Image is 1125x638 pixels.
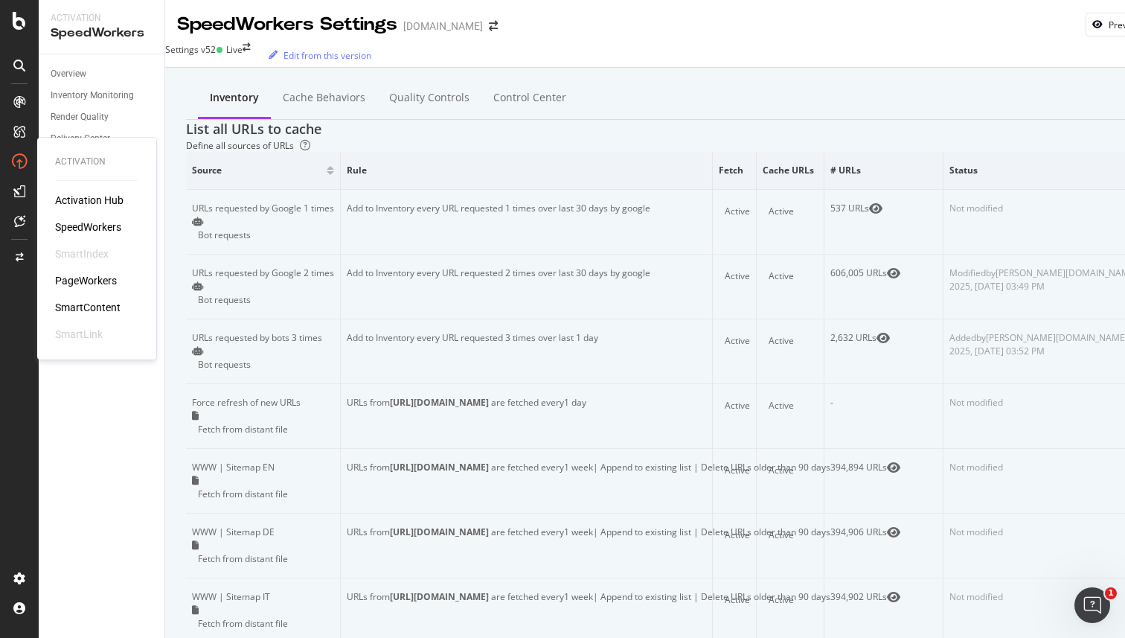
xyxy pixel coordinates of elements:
[403,19,483,34] div: [DOMAIN_NAME]
[51,25,153,42] div: SpeedWorkers
[769,464,794,477] div: Active
[198,293,334,307] div: Bot requests
[347,590,706,604] div: URLs from are fetched every 1 week | Append to existing list | Delete URLs older than 90 days
[51,109,154,125] a: Render Quality
[489,21,498,31] div: arrow-right-arrow-left
[769,399,794,412] div: Active
[887,462,900,473] div: eye
[887,591,900,603] div: eye
[824,384,943,449] td: -
[725,464,750,477] div: Active
[390,526,489,538] b: [URL][DOMAIN_NAME]
[186,139,310,152] div: Define all sources of URLs
[869,202,882,214] div: eye
[769,529,794,542] div: Active
[165,43,216,56] div: Settings v52
[198,229,334,242] div: Bot requests
[177,12,397,37] div: SpeedWorkers Settings
[283,90,365,105] div: Cache behaviors
[830,267,937,280] div: 606,005 URLs
[226,43,243,56] div: Live
[263,43,371,67] button: Edit from this version
[55,327,103,342] div: SmartLink
[1105,587,1117,599] span: 1
[830,461,937,474] div: 394,894 URLs
[192,396,334,409] div: Force refresh of new URLs
[769,269,794,283] div: Active
[389,90,469,105] div: Quality Controls
[51,131,154,147] a: Delivery Center
[347,461,706,474] div: URLs from are fetched every 1 week | Append to existing list | Delete URLs older than 90 days
[719,164,746,177] span: Fetch
[51,12,153,25] div: Activation
[192,202,334,215] div: URLs requested by Google 1 times
[51,66,154,82] a: Overview
[830,590,937,604] div: 394,902 URLs
[887,267,900,279] div: eye
[347,396,706,409] div: URLs from are fetched every 1 day
[390,461,489,473] b: [URL][DOMAIN_NAME]
[830,526,937,539] div: 394,906 URLs
[876,332,890,344] div: eye
[192,590,334,604] div: WWW | Sitemap IT
[51,88,134,103] div: Inventory Monitoring
[243,43,251,56] div: arrow-right-arrow-left
[55,156,138,168] div: Activation
[725,399,750,412] div: Active
[210,90,259,105] div: Inventory
[763,164,814,177] span: Cache URLs
[55,246,109,261] div: SmartIndex
[1074,587,1110,623] iframe: Intercom live chat
[51,66,86,82] div: Overview
[341,190,713,255] td: Add to Inventory every URL requested 1 times over last 30 days by google
[830,164,933,177] span: # URLs
[769,593,794,607] div: Active
[192,526,334,539] div: WWW | Sitemap DE
[725,205,750,218] div: Active
[198,358,334,371] div: Bot requests
[192,331,334,345] div: URLs requested by bots 3 times
[390,396,489,409] b: [URL][DOMAIN_NAME]
[341,319,713,384] td: Add to Inventory every URL requested 3 times over last 1 day
[347,164,702,177] span: Rule
[830,202,937,215] div: 537 URLs
[55,193,124,208] a: Activation Hub
[198,617,334,631] div: Fetch from distant file
[725,593,750,607] div: Active
[347,526,706,539] div: URLs from are fetched every 1 week | Append to existing list | Delete URLs older than 90 days
[725,334,750,348] div: Active
[192,267,334,280] div: URLs requested by Google 2 times
[830,331,937,345] div: 2,632 URLs
[725,529,750,542] div: Active
[769,205,794,218] div: Active
[725,269,750,283] div: Active
[198,423,334,436] div: Fetch from distant file
[283,49,371,62] div: Edit from this version
[51,109,109,125] div: Render Quality
[887,526,900,538] div: eye
[51,131,110,147] div: Delivery Center
[55,300,121,315] a: SmartContent
[55,220,121,235] a: SpeedWorkers
[769,334,794,348] div: Active
[198,488,334,501] div: Fetch from distant file
[192,164,323,177] span: Source
[493,90,566,105] div: Control Center
[390,590,489,603] b: [URL][DOMAIN_NAME]
[341,255,713,319] td: Add to Inventory every URL requested 2 times over last 30 days by google
[51,88,154,103] a: Inventory Monitoring
[192,461,334,474] div: WWW | Sitemap EN
[198,552,334,566] div: Fetch from distant file
[55,273,117,288] a: PageWorkers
